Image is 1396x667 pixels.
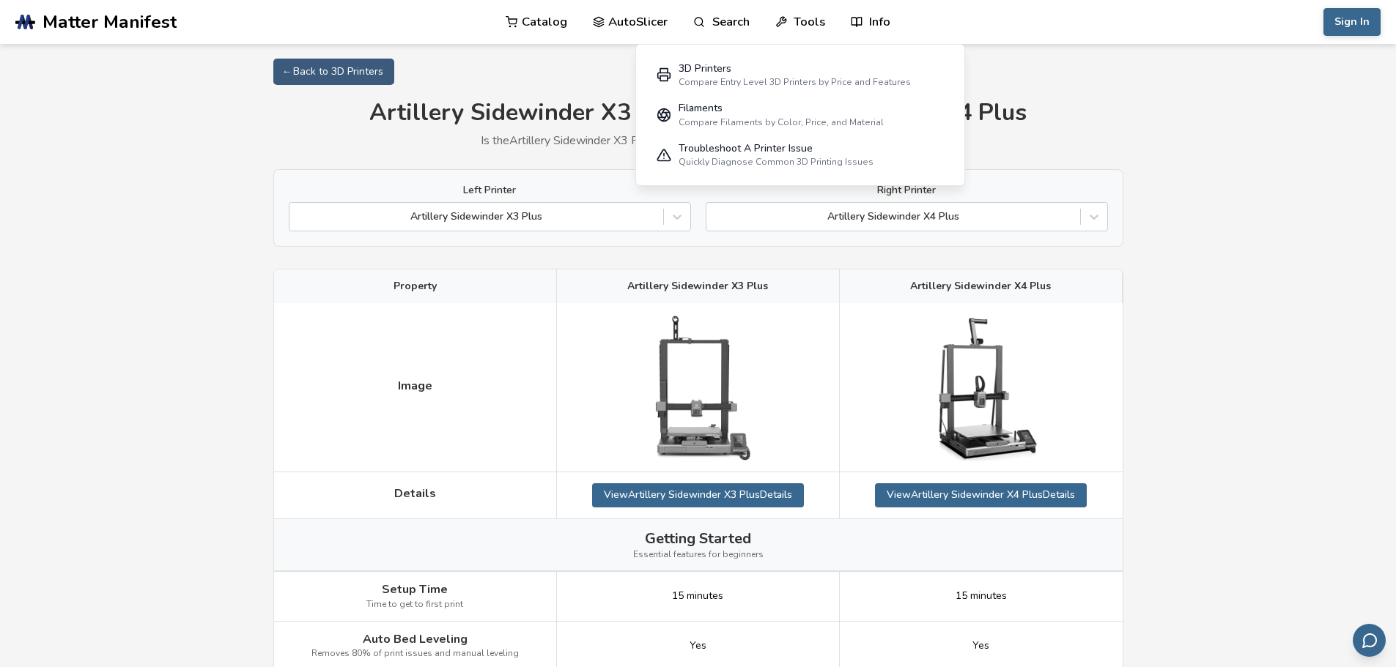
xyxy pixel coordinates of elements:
[706,185,1108,196] label: Right Printer
[672,590,723,602] span: 15 minutes
[394,487,436,500] span: Details
[646,135,954,175] a: Troubleshoot A Printer IssueQuickly Diagnose Common 3D Printing Issues
[956,590,1007,602] span: 15 minutes
[297,211,300,223] input: Artillery Sidewinder X3 Plus
[382,583,448,596] span: Setup Time
[690,640,706,652] span: Yes
[714,211,717,223] input: Artillery Sidewinder X4 Plus
[592,483,804,507] a: ViewArtillery Sidewinder X3 PlusDetails
[679,143,874,154] div: Troubleshoot A Printer Issue
[273,100,1123,127] h1: Artillery Sidewinder X3 Plus vs Artillery Sidewinder X4 Plus
[908,314,1055,461] img: Artillery Sidewinder X4 Plus
[289,185,691,196] label: Left Printer
[679,77,911,87] div: Compare Entry Level 3D Printers by Price and Features
[646,95,954,135] a: FilamentsCompare Filaments by Color, Price, and Material
[273,59,394,85] a: ← Back to 3D Printers
[679,103,884,114] div: Filaments
[363,633,468,646] span: Auto Bed Leveling
[627,280,768,292] span: Artillery Sidewinder X3 Plus
[1353,624,1386,657] button: Send feedback via email
[43,12,177,32] span: Matter Manifest
[273,134,1123,147] p: Is the Artillery Sidewinder X3 Plus better than the Artillery Sidewinder X4 Plus for you?
[633,550,764,560] span: Essential features for beginners
[645,530,751,547] span: Getting Started
[679,117,884,127] div: Compare Filaments by Color, Price, and Material
[646,55,954,95] a: 3D PrintersCompare Entry Level 3D Printers by Price and Features
[311,649,519,659] span: Removes 80% of print issues and manual leveling
[679,63,911,75] div: 3D Printers
[910,280,1051,292] span: Artillery Sidewinder X4 Plus
[398,379,432,392] span: Image
[679,157,874,167] div: Quickly Diagnose Common 3D Printing Issues
[875,483,1087,507] a: ViewArtillery Sidewinder X4 PlusDetails
[972,640,989,652] span: Yes
[624,314,771,461] img: Artillery Sidewinder X3 Plus
[366,600,463,610] span: Time to get to first print
[1323,8,1381,36] button: Sign In
[394,280,437,292] span: Property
